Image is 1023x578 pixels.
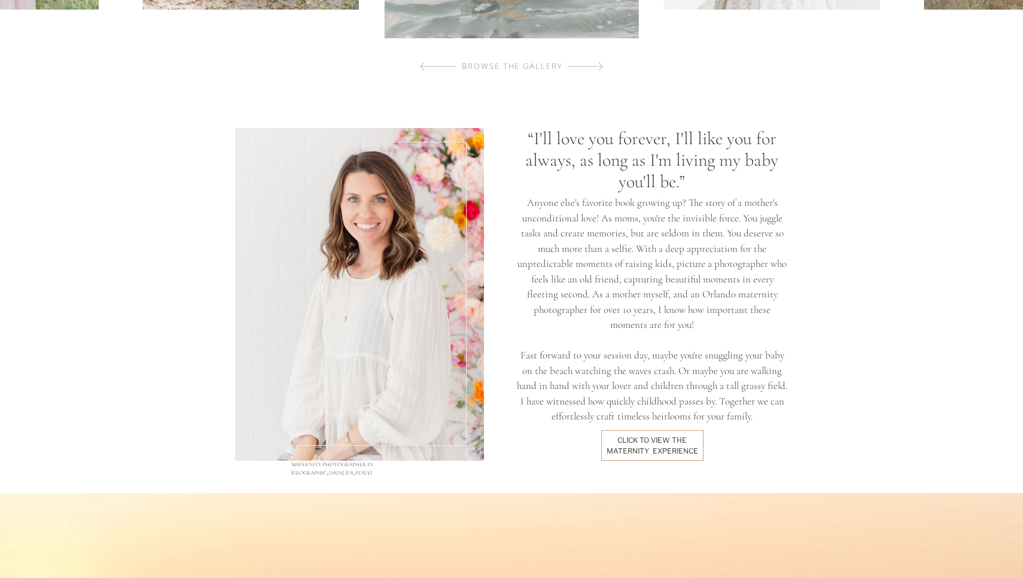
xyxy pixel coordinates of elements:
[441,60,584,72] div: browse the gallery
[511,128,792,195] h3: “I'll love you forever, I'll like you for always, as long as I'm living my baby you'll be.”
[517,195,787,425] p: Anyone else's favorite book growing up? The story of a mother's unconditional love! As moms, you'...
[602,435,702,457] a: click to view the maternity experience
[291,461,425,468] h2: maternity Photographer in [GEOGRAPHIC_DATA], [US_STATE]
